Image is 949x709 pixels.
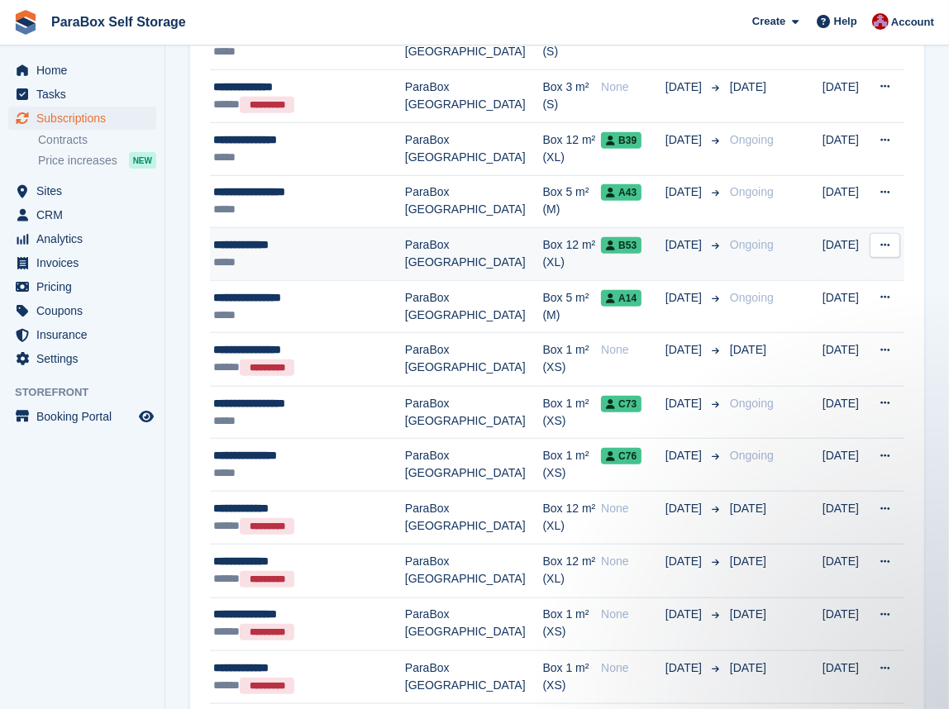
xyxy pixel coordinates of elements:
[8,227,156,250] a: menu
[665,79,705,96] span: [DATE]
[823,69,870,122] td: [DATE]
[543,597,602,650] td: Box 1 m² (XS)
[36,227,136,250] span: Analytics
[752,13,785,30] span: Create
[823,333,870,386] td: [DATE]
[665,395,705,412] span: [DATE]
[543,491,602,544] td: Box 12 m² (XL)
[8,405,156,428] a: menu
[823,280,870,333] td: [DATE]
[665,236,705,254] span: [DATE]
[8,179,156,202] a: menu
[405,545,543,597] td: ParaBox [GEOGRAPHIC_DATA]
[129,152,156,169] div: NEW
[665,183,705,201] span: [DATE]
[601,237,641,254] span: B53
[601,500,665,517] div: None
[405,333,543,386] td: ParaBox [GEOGRAPHIC_DATA]
[543,333,602,386] td: Box 1 m² (XS)
[8,347,156,370] a: menu
[823,439,870,492] td: [DATE]
[405,228,543,281] td: ParaBox [GEOGRAPHIC_DATA]
[872,13,889,30] img: Yan Grandjean
[823,491,870,544] td: [DATE]
[601,184,641,201] span: A43
[36,83,136,106] span: Tasks
[730,607,766,621] span: [DATE]
[8,203,156,226] a: menu
[36,275,136,298] span: Pricing
[8,323,156,346] a: menu
[45,8,193,36] a: ParaBox Self Storage
[405,650,543,703] td: ParaBox [GEOGRAPHIC_DATA]
[13,10,38,35] img: stora-icon-8386f47178a22dfd0bd8f6a31ec36ba5ce8667c1dd55bd0f319d3a0aa187defe.svg
[601,396,641,412] span: C73
[405,386,543,439] td: ParaBox [GEOGRAPHIC_DATA]
[543,280,602,333] td: Box 5 m² (M)
[730,185,774,198] span: Ongoing
[665,553,705,570] span: [DATE]
[665,131,705,149] span: [DATE]
[36,179,136,202] span: Sites
[8,59,156,82] a: menu
[730,133,774,146] span: Ongoing
[730,502,766,515] span: [DATE]
[665,289,705,307] span: [DATE]
[730,291,774,304] span: Ongoing
[36,203,136,226] span: CRM
[601,659,665,677] div: None
[543,228,602,281] td: Box 12 m² (XL)
[730,449,774,462] span: Ongoing
[601,606,665,623] div: None
[730,397,774,410] span: Ongoing
[601,341,665,359] div: None
[665,606,705,623] span: [DATE]
[8,83,156,106] a: menu
[823,597,870,650] td: [DATE]
[601,553,665,570] div: None
[38,151,156,169] a: Price increases NEW
[36,251,136,274] span: Invoices
[601,132,641,149] span: B39
[665,447,705,464] span: [DATE]
[15,384,165,401] span: Storefront
[405,597,543,650] td: ParaBox [GEOGRAPHIC_DATA]
[405,175,543,228] td: ParaBox [GEOGRAPHIC_DATA]
[405,69,543,122] td: ParaBox [GEOGRAPHIC_DATA]
[823,228,870,281] td: [DATE]
[8,107,156,130] a: menu
[38,132,156,148] a: Contracts
[891,14,934,31] span: Account
[543,123,602,176] td: Box 12 m² (XL)
[405,123,543,176] td: ParaBox [GEOGRAPHIC_DATA]
[601,79,665,96] div: None
[543,650,602,703] td: Box 1 m² (XS)
[136,407,156,426] a: Preview store
[405,439,543,492] td: ParaBox [GEOGRAPHIC_DATA]
[823,386,870,439] td: [DATE]
[601,290,641,307] span: A14
[405,280,543,333] td: ParaBox [GEOGRAPHIC_DATA]
[36,347,136,370] span: Settings
[665,500,705,517] span: [DATE]
[543,386,602,439] td: Box 1 m² (XS)
[543,69,602,122] td: Box 3 m² (S)
[36,59,136,82] span: Home
[730,343,766,356] span: [DATE]
[730,238,774,251] span: Ongoing
[36,405,136,428] span: Booking Portal
[405,491,543,544] td: ParaBox [GEOGRAPHIC_DATA]
[36,299,136,322] span: Coupons
[36,107,136,130] span: Subscriptions
[823,175,870,228] td: [DATE]
[38,153,117,169] span: Price increases
[665,341,705,359] span: [DATE]
[543,545,602,597] td: Box 12 m² (XL)
[823,545,870,597] td: [DATE]
[730,80,766,93] span: [DATE]
[601,448,641,464] span: C76
[543,439,602,492] td: Box 1 m² (XS)
[823,123,870,176] td: [DATE]
[543,175,602,228] td: Box 5 m² (M)
[36,323,136,346] span: Insurance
